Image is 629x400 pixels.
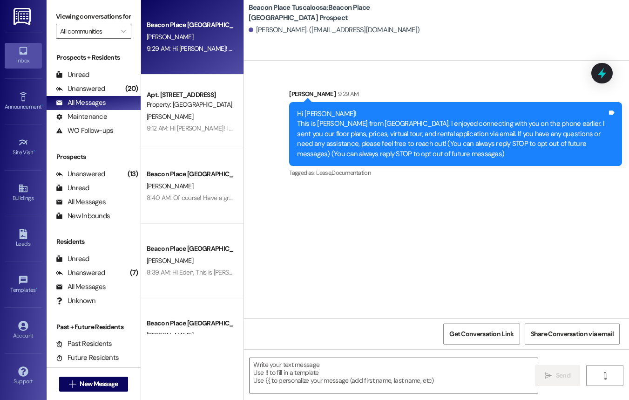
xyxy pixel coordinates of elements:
[147,90,233,100] div: Apt. [STREET_ADDRESS]
[297,109,607,159] div: Hi [PERSON_NAME]! This is [PERSON_NAME] from [GEOGRAPHIC_DATA]. I enjoyed connecting with you on ...
[123,82,141,96] div: (20)
[5,180,42,206] a: Buildings
[47,53,141,62] div: Prospects + Residents
[443,324,520,345] button: Get Conversation Link
[14,8,33,25] img: ResiDesk Logo
[147,20,233,30] div: Beacon Place [GEOGRAPHIC_DATA] Prospect
[147,182,193,190] span: [PERSON_NAME]
[47,152,141,162] div: Prospects
[5,364,42,389] a: Support
[531,329,614,339] span: Share Conversation via email
[56,126,113,136] div: WO Follow-ups
[147,33,193,41] span: [PERSON_NAME]
[5,226,42,251] a: Leads
[331,169,371,177] span: Documentation
[47,322,141,332] div: Past + Future Residents
[56,98,106,108] div: All Messages
[147,256,193,265] span: [PERSON_NAME]
[56,254,89,264] div: Unread
[535,365,580,386] button: Send
[60,24,116,39] input: All communities
[56,169,105,179] div: Unanswered
[56,282,106,292] div: All Messages
[5,43,42,68] a: Inbox
[56,268,105,278] div: Unanswered
[147,100,233,110] div: Property: [GEOGRAPHIC_DATA] [GEOGRAPHIC_DATA]
[289,89,622,102] div: [PERSON_NAME]
[147,331,193,339] span: [PERSON_NAME]
[56,183,89,193] div: Unread
[56,84,105,94] div: Unanswered
[41,102,43,109] span: •
[69,380,76,388] i: 
[147,112,193,121] span: [PERSON_NAME]
[147,169,233,179] div: Beacon Place [GEOGRAPHIC_DATA] Prospect
[5,318,42,343] a: Account
[545,372,552,379] i: 
[5,135,42,160] a: Site Visit •
[147,318,233,328] div: Beacon Place [GEOGRAPHIC_DATA] Prospect
[525,324,620,345] button: Share Conversation via email
[56,9,131,24] label: Viewing conversations for
[59,377,128,392] button: New Message
[147,244,233,254] div: Beacon Place [GEOGRAPHIC_DATA] Prospect
[36,285,37,292] span: •
[56,296,95,306] div: Unknown
[249,25,420,35] div: [PERSON_NAME]. ([EMAIL_ADDRESS][DOMAIN_NAME])
[56,70,89,80] div: Unread
[34,148,35,154] span: •
[336,89,358,99] div: 9:29 AM
[56,211,110,221] div: New Inbounds
[602,372,609,379] i: 
[556,371,570,380] span: Send
[47,237,141,247] div: Residents
[56,112,107,122] div: Maintenance
[249,3,435,23] b: Beacon Place Tuscaloosa: Beacon Place [GEOGRAPHIC_DATA] Prospect
[289,166,622,179] div: Tagged as:
[56,197,106,207] div: All Messages
[147,193,251,202] div: 8:40 AM: Of course! Have a great day!
[316,169,331,177] span: Lease ,
[449,329,514,339] span: Get Conversation Link
[56,353,119,363] div: Future Residents
[121,28,126,35] i: 
[80,379,118,389] span: New Message
[125,167,141,181] div: (13)
[56,339,112,349] div: Past Residents
[5,272,42,297] a: Templates •
[128,266,141,280] div: (7)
